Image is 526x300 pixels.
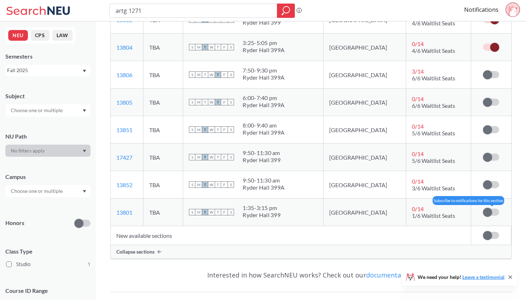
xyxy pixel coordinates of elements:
[462,274,505,280] a: Leave a testimonial
[189,71,195,78] span: S
[323,144,406,171] td: [GEOGRAPHIC_DATA]
[116,99,132,106] a: 13805
[228,71,234,78] span: S
[5,65,91,76] div: Fall 2025Dropdown arrow
[31,30,49,41] button: CPS
[7,106,67,115] input: Choose one or multiple
[412,20,455,26] span: 4/6 Waitlist Seats
[195,126,202,133] span: M
[366,271,415,279] a: documentation!
[418,275,505,280] span: We need your help!
[116,71,132,78] a: 13806
[5,92,91,100] div: Subject
[228,99,234,105] span: S
[5,287,91,295] p: Course ID Range
[5,219,24,227] p: Honors
[143,34,183,61] td: TBA
[412,95,424,102] span: 0 / 14
[243,122,284,129] div: 8:00 - 9:40 am
[116,44,132,51] a: 13804
[412,150,424,157] span: 0 / 14
[189,209,195,215] span: S
[83,150,86,152] svg: Dropdown arrow
[116,181,132,188] a: 13852
[52,30,73,41] button: LAW
[228,44,234,50] span: S
[116,126,132,133] a: 13851
[7,66,82,74] div: Fall 2025
[115,5,272,17] input: Class, professor, course number, "phrase"
[412,47,455,54] span: 4/6 Waitlist Seats
[195,209,202,215] span: M
[5,145,91,157] div: Dropdown arrow
[464,6,498,14] a: Notifications
[228,126,234,133] span: S
[116,209,132,216] a: 13801
[243,177,284,184] div: 9:50 - 11:30 am
[189,99,195,105] span: S
[143,199,183,226] td: TBA
[215,126,221,133] span: T
[277,4,295,18] div: magnifying glass
[412,40,424,47] span: 0 / 14
[228,154,234,160] span: S
[143,89,183,116] td: TBA
[202,154,208,160] span: T
[228,209,234,215] span: S
[323,61,406,89] td: [GEOGRAPHIC_DATA]
[208,209,215,215] span: W
[243,156,281,164] div: Ryder Hall 399
[221,154,228,160] span: F
[202,126,208,133] span: T
[83,109,86,112] svg: Dropdown arrow
[243,204,281,211] div: 1:35 - 3:15 pm
[412,157,455,164] span: 5/6 Waitlist Seats
[412,123,424,130] span: 0 / 14
[243,184,284,191] div: Ryder Hall 399A
[215,99,221,105] span: T
[88,260,91,268] span: 1
[6,260,91,269] label: Studio
[143,61,183,89] td: TBA
[221,126,228,133] span: F
[412,130,455,136] span: 5/6 Waitlist Seats
[195,44,202,50] span: M
[282,6,290,16] svg: magnifying glass
[208,99,215,105] span: W
[323,171,406,199] td: [GEOGRAPHIC_DATA]
[208,44,215,50] span: W
[243,39,284,46] div: 3:25 - 5:05 pm
[323,199,406,226] td: [GEOGRAPHIC_DATA]
[5,185,91,197] div: Dropdown arrow
[111,245,511,259] div: Collapse sections
[215,209,221,215] span: T
[195,154,202,160] span: M
[221,44,228,50] span: F
[323,116,406,144] td: [GEOGRAPHIC_DATA]
[5,173,91,181] div: Campus
[208,154,215,160] span: W
[208,126,215,133] span: W
[189,181,195,188] span: S
[412,68,424,75] span: 3 / 14
[116,16,132,23] a: 13802
[215,181,221,188] span: T
[243,211,281,219] div: Ryder Hall 399
[412,75,455,81] span: 6/6 Waitlist Seats
[189,154,195,160] span: S
[412,102,455,109] span: 6/6 Waitlist Seats
[143,116,183,144] td: TBA
[5,52,91,60] div: Semesters
[202,99,208,105] span: T
[7,187,67,195] input: Choose one or multiple
[5,104,91,116] div: Dropdown arrow
[208,181,215,188] span: W
[243,129,284,136] div: Ryder Hall 399A
[323,34,406,61] td: [GEOGRAPHIC_DATA]
[110,265,512,285] div: Interested in how SearchNEU works? Check out our
[323,89,406,116] td: [GEOGRAPHIC_DATA]
[143,171,183,199] td: TBA
[412,205,424,212] span: 0 / 14
[412,212,455,219] span: 1/6 Waitlist Seats
[221,181,228,188] span: F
